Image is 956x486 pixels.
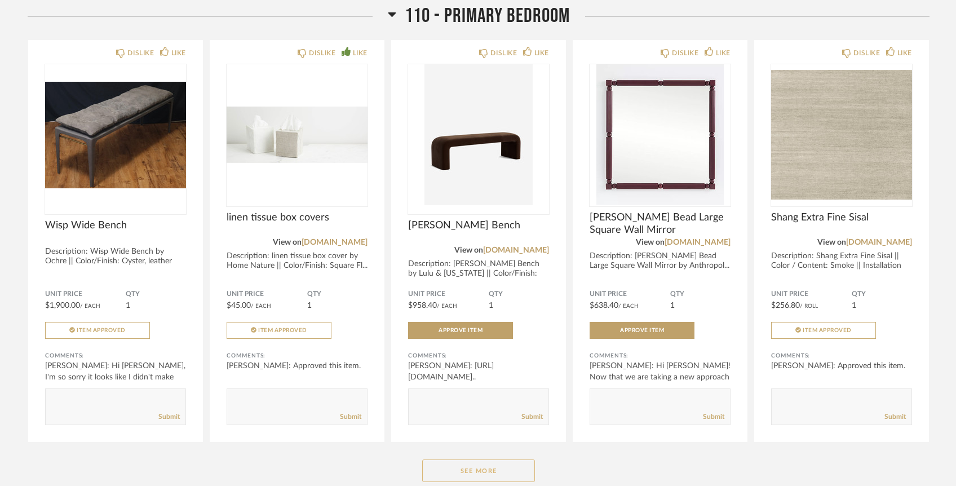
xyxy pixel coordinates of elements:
img: undefined [227,64,368,205]
a: Submit [521,412,543,422]
span: Item Approved [258,328,307,333]
span: 1 [126,302,130,310]
span: $638.40 [590,302,618,310]
button: Item Approved [771,322,876,339]
span: 1 [307,302,312,310]
button: See More [422,460,535,482]
a: [DOMAIN_NAME] [302,238,368,246]
span: Unit Price [771,290,852,299]
span: 1 [852,302,856,310]
button: Item Approved [227,322,331,339]
div: Description: Shang Extra Fine Sisal || Color / Content: Smoke || Installation b... [771,251,912,280]
span: Approve Item [439,328,483,333]
div: DISLIKE [490,47,517,59]
div: LIKE [353,47,368,59]
span: / Each [80,303,100,309]
div: [PERSON_NAME]: Hi [PERSON_NAME]! Now that we are taking a new approach (new bench, no ... [590,360,731,394]
div: [PERSON_NAME]: [URL][DOMAIN_NAME].. [408,360,549,383]
span: View on [636,238,665,246]
span: / Roll [800,303,818,309]
div: [PERSON_NAME]: Approved this item. [227,360,368,372]
span: Approve Item [620,328,664,333]
span: QTY [670,290,731,299]
span: Unit Price [590,290,670,299]
span: [PERSON_NAME] Bench [408,219,549,232]
span: $45.00 [227,302,251,310]
div: Description: [PERSON_NAME] Bead Large Square Wall Mirror by Anthropol... [590,251,731,271]
div: Description: [PERSON_NAME] Bench by Lulu & [US_STATE] || Color/Finish: Mahogany Velv... [408,259,549,288]
span: linen tissue box covers [227,211,368,224]
div: DISLIKE [309,47,335,59]
div: LIKE [534,47,549,59]
span: Item Approved [77,328,126,333]
a: Submit [884,412,906,422]
a: Submit [340,412,361,422]
span: 1 [489,302,493,310]
button: Item Approved [45,322,150,339]
span: 110 - Primary Bedroom [405,4,570,28]
div: LIKE [716,47,731,59]
a: [DOMAIN_NAME] [665,238,731,246]
button: Approve Item [408,322,513,339]
div: Description: linen tissue box cover by Home Nature || Color/Finish: Square Fl... [227,251,368,271]
div: LIKE [171,47,186,59]
div: DISLIKE [672,47,698,59]
span: QTY [307,290,368,299]
img: undefined [590,64,731,205]
div: DISLIKE [127,47,154,59]
button: Approve Item [590,322,694,339]
a: [DOMAIN_NAME] [846,238,912,246]
div: [PERSON_NAME]: Hi [PERSON_NAME], I'm so sorry it looks like I didn't make the shipping pri... [45,360,186,394]
span: $958.40 [408,302,437,310]
span: Unit Price [227,290,307,299]
span: Shang Extra Fine Sisal [771,211,912,224]
a: Submit [703,412,724,422]
span: QTY [126,290,186,299]
div: Comments: [227,350,368,361]
span: / Each [251,303,271,309]
span: $256.80 [771,302,800,310]
span: Item Approved [803,328,852,333]
img: undefined [45,64,186,205]
a: Submit [158,412,180,422]
span: $1,900.00 [45,302,80,310]
div: 0 [408,64,549,205]
span: View on [817,238,846,246]
a: [DOMAIN_NAME] [483,246,549,254]
span: / Each [618,303,639,309]
span: Wisp Wide Bench [45,219,186,232]
div: Comments: [590,350,731,361]
span: Unit Price [408,290,489,299]
span: View on [273,238,302,246]
div: 0 [45,64,186,205]
div: Comments: [408,350,549,361]
span: [PERSON_NAME] Bead Large Square Wall Mirror [590,211,731,236]
div: DISLIKE [853,47,880,59]
span: / Each [437,303,457,309]
span: QTY [852,290,912,299]
div: Comments: [771,350,912,361]
span: 1 [670,302,675,310]
span: Unit Price [45,290,126,299]
div: Comments: [45,350,186,361]
img: undefined [771,64,912,205]
div: LIKE [897,47,912,59]
span: View on [454,246,483,254]
div: [PERSON_NAME]: Approved this item. [771,360,912,372]
span: QTY [489,290,549,299]
img: undefined [408,64,549,205]
div: Description: Wisp Wide Bench by Ochre || Color/Finish: Oyster, leather clad fra... [45,247,186,276]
